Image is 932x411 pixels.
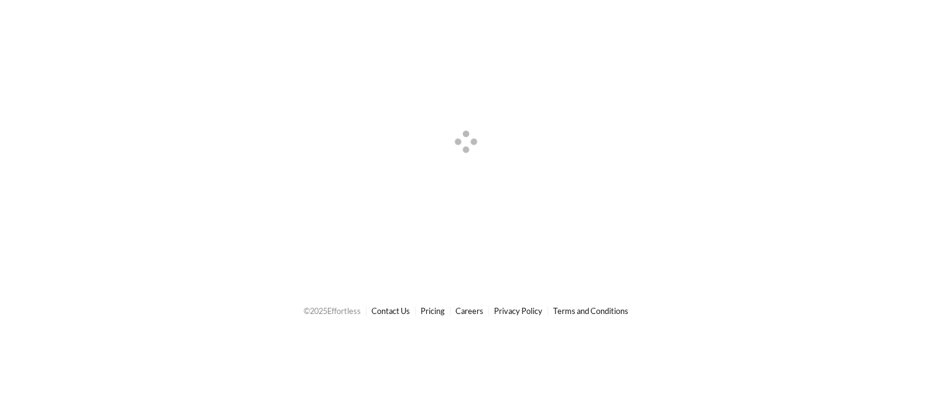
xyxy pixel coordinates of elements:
[494,306,543,316] a: Privacy Policy
[553,306,628,316] a: Terms and Conditions
[304,306,361,316] span: © 2025 Effortless
[421,306,445,316] a: Pricing
[455,306,483,316] a: Careers
[371,306,410,316] a: Contact Us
